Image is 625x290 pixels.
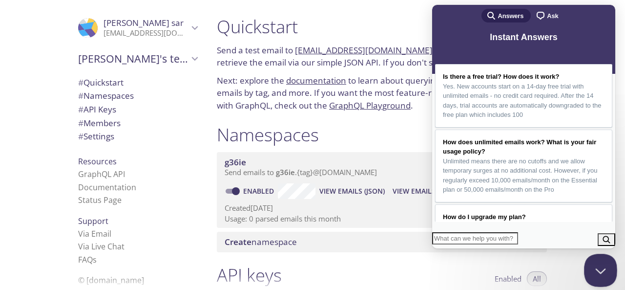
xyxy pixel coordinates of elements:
div: Alex's team [70,46,205,71]
a: Status Page [78,195,122,205]
button: View Emails (JSON) [315,183,389,199]
span: # [78,104,83,115]
p: Next: explore the to learn about querying spam reports, filtering emails by tag, and more. If you... [217,74,547,112]
iframe: Help Scout Beacon - Close [584,254,617,287]
div: Namespaces [70,89,205,103]
a: Enabled [242,186,278,196]
span: Resources [78,156,117,167]
div: Alex sar [70,12,205,44]
div: Quickstart [70,76,205,89]
span: g36ie [225,156,246,168]
iframe: Help Scout Beacon - Live Chat, Contact Form, and Knowledge Base [432,5,615,248]
span: # [78,77,83,88]
div: Create namespace [217,232,547,252]
h1: API keys [217,264,282,286]
div: g36ie namespace [217,152,547,182]
a: [EMAIL_ADDRESS][DOMAIN_NAME] [295,45,433,56]
button: View Emails (Visual) [389,183,469,199]
span: [PERSON_NAME]'s team [78,52,188,66]
span: Quickstart [78,77,124,88]
a: Via Live Chat [78,241,125,252]
span: How do I upgrade my plan? [11,208,94,216]
div: Members [70,116,205,130]
a: How do I upgrade my plan? [3,200,180,263]
p: [EMAIL_ADDRESS][DOMAIN_NAME] [104,28,188,38]
span: Namespaces [78,90,134,101]
button: All [527,271,547,286]
span: Members [78,117,121,129]
span: # [78,90,83,101]
a: Via Email [78,228,111,239]
span: Settings [78,131,114,142]
div: API Keys [70,103,205,116]
a: GraphQL Playground [329,100,411,111]
span: View Emails (Visual) [393,185,465,197]
p: Created [DATE] [225,203,539,213]
span: namespace [225,236,297,247]
span: # [78,131,83,142]
span: Send emails to . {tag} @[DOMAIN_NAME] [225,167,377,177]
span: g36ie [276,167,295,177]
button: Enabled [489,271,527,286]
a: FAQ [78,254,97,265]
span: [PERSON_NAME] sar [104,17,184,28]
h1: Namespaces [217,124,319,146]
span: View Emails (JSON) [319,185,385,197]
span: Create [225,236,251,247]
span: # [78,117,83,129]
span: s [93,254,97,265]
a: documentation [286,75,346,86]
a: Documentation [78,182,136,193]
p: Usage: 0 parsed emails this month [225,214,539,224]
a: GraphQL API [78,169,125,179]
p: Send a test email to and then to retrieve the email via our simple JSON API. If you don't see it ... [217,44,547,69]
div: Team Settings [70,130,205,143]
h1: Quickstart [217,16,547,38]
span: Support [78,216,108,226]
span: API Keys [78,104,116,115]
